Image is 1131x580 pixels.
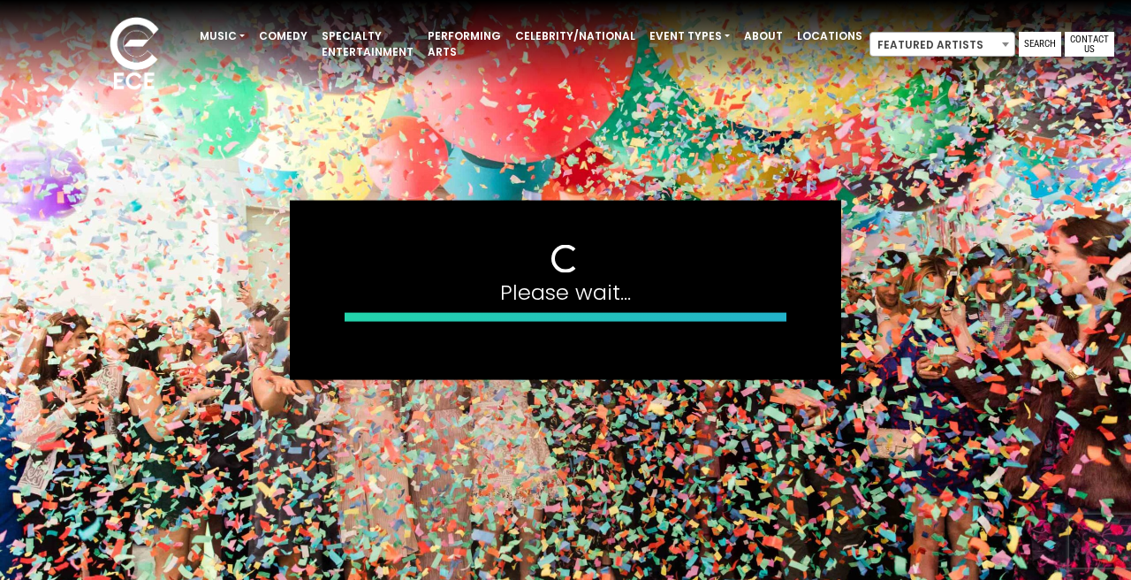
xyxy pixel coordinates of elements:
[315,21,421,67] a: Specialty Entertainment
[90,12,178,98] img: ece_new_logo_whitev2-1.png
[1065,32,1114,57] a: Contact Us
[642,21,737,51] a: Event Types
[737,21,790,51] a: About
[421,21,508,67] a: Performing Arts
[790,21,869,51] a: Locations
[252,21,315,51] a: Comedy
[345,280,786,306] h4: Please wait...
[870,33,1014,57] span: Featured Artists
[869,32,1015,57] span: Featured Artists
[193,21,252,51] a: Music
[1019,32,1061,57] a: Search
[508,21,642,51] a: Celebrity/National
